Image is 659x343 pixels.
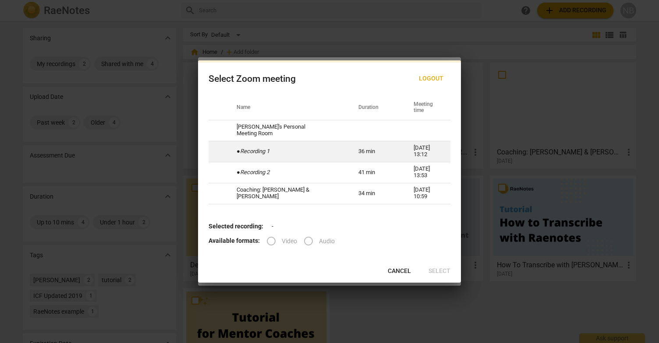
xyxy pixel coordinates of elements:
th: Duration [348,95,403,120]
p: - [209,222,450,231]
td: 34 min [348,183,403,204]
i: Recording 2 [240,169,269,175]
b: Selected recording: [209,223,263,230]
td: 36 min [348,141,403,162]
th: Meeting time [403,95,450,120]
span: Cancel [388,267,411,276]
td: 41 min [348,162,403,183]
td: [PERSON_NAME]'s Personal Meeting Room [226,120,348,141]
span: Video [282,237,297,246]
td: [DATE] 10:59 [403,183,450,204]
span: Audio [319,237,335,246]
td: ● [226,141,348,162]
div: File type [267,237,342,244]
span: Logout [419,74,443,83]
button: Logout [412,71,450,87]
td: [DATE] 13:12 [403,141,450,162]
td: Coaching: [PERSON_NAME] & [PERSON_NAME] [226,183,348,204]
td: [DATE] 13:53 [403,162,450,183]
th: Name [226,95,348,120]
div: Select Zoom meeting [209,73,296,84]
button: Cancel [381,263,418,279]
i: Recording 1 [240,148,269,154]
td: ● [226,162,348,183]
b: Available formats: [209,237,260,244]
